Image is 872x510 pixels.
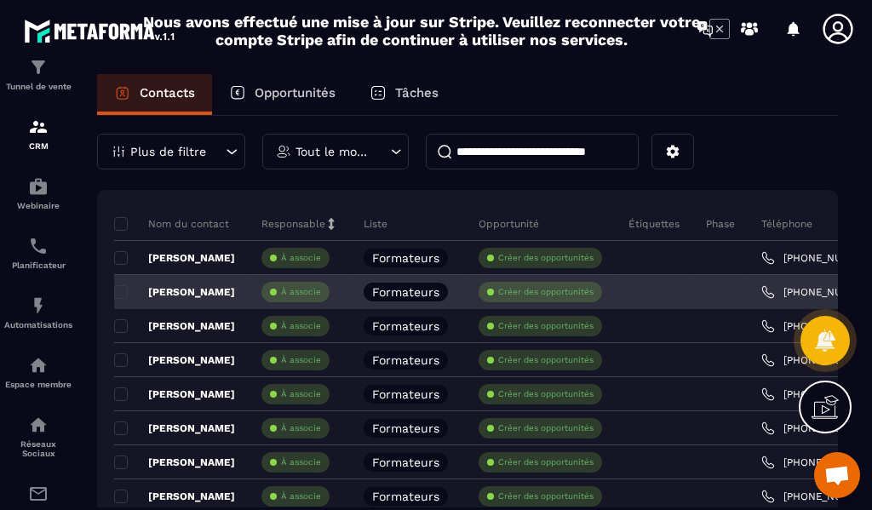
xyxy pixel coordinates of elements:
[4,141,72,151] p: CRM
[395,85,439,100] p: Tâches
[4,439,72,458] p: Réseaux Sociaux
[372,286,439,298] p: Formateurs
[130,146,206,158] p: Plus de filtre
[4,283,72,342] a: automationsautomationsAutomatisations
[4,82,72,91] p: Tunnel de vente
[498,388,594,400] p: Créer des opportunités
[142,13,701,49] h2: Nous avons effectué une mise à jour sur Stripe. Veuillez reconnecter votre compte Stripe afin de ...
[706,217,735,231] p: Phase
[4,342,72,402] a: automationsautomationsEspace membre
[114,387,235,401] p: [PERSON_NAME]
[498,422,594,434] p: Créer des opportunités
[28,236,49,256] img: scheduler
[498,320,594,332] p: Créer des opportunités
[498,354,594,366] p: Créer des opportunités
[353,74,456,115] a: Tâches
[28,57,49,77] img: formation
[295,146,371,158] p: Tout le monde
[114,251,235,265] p: [PERSON_NAME]
[4,104,72,163] a: formationformationCRM
[4,261,72,270] p: Planificateur
[498,490,594,502] p: Créer des opportunités
[372,252,439,264] p: Formateurs
[628,217,680,231] p: Étiquettes
[114,421,235,435] p: [PERSON_NAME]
[261,217,325,231] p: Responsable
[4,201,72,210] p: Webinaire
[498,252,594,264] p: Créer des opportunités
[114,285,235,299] p: [PERSON_NAME]
[114,319,235,333] p: [PERSON_NAME]
[114,490,235,503] p: [PERSON_NAME]
[372,490,439,502] p: Formateurs
[281,252,321,264] p: À associe
[140,85,195,100] p: Contacts
[212,74,353,115] a: Opportunités
[114,353,235,367] p: [PERSON_NAME]
[24,15,177,46] img: logo
[114,456,235,469] p: [PERSON_NAME]
[498,286,594,298] p: Créer des opportunités
[28,355,49,375] img: automations
[28,484,49,504] img: email
[372,354,439,366] p: Formateurs
[28,415,49,435] img: social-network
[498,456,594,468] p: Créer des opportunités
[281,422,321,434] p: À associe
[372,422,439,434] p: Formateurs
[364,217,387,231] p: Liste
[372,388,439,400] p: Formateurs
[4,44,72,104] a: formationformationTunnel de vente
[372,320,439,332] p: Formateurs
[281,354,321,366] p: À associe
[255,85,336,100] p: Opportunités
[281,456,321,468] p: À associe
[28,295,49,316] img: automations
[479,217,539,231] p: Opportunité
[4,402,72,471] a: social-networksocial-networkRéseaux Sociaux
[281,490,321,502] p: À associe
[4,320,72,329] p: Automatisations
[814,452,860,498] a: Ouvrir le chat
[281,388,321,400] p: À associe
[28,117,49,137] img: formation
[281,320,321,332] p: À associe
[281,286,321,298] p: À associe
[28,176,49,197] img: automations
[761,217,812,231] p: Téléphone
[4,223,72,283] a: schedulerschedulerPlanificateur
[372,456,439,468] p: Formateurs
[114,217,229,231] p: Nom du contact
[97,74,212,115] a: Contacts
[4,163,72,223] a: automationsautomationsWebinaire
[4,380,72,389] p: Espace membre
